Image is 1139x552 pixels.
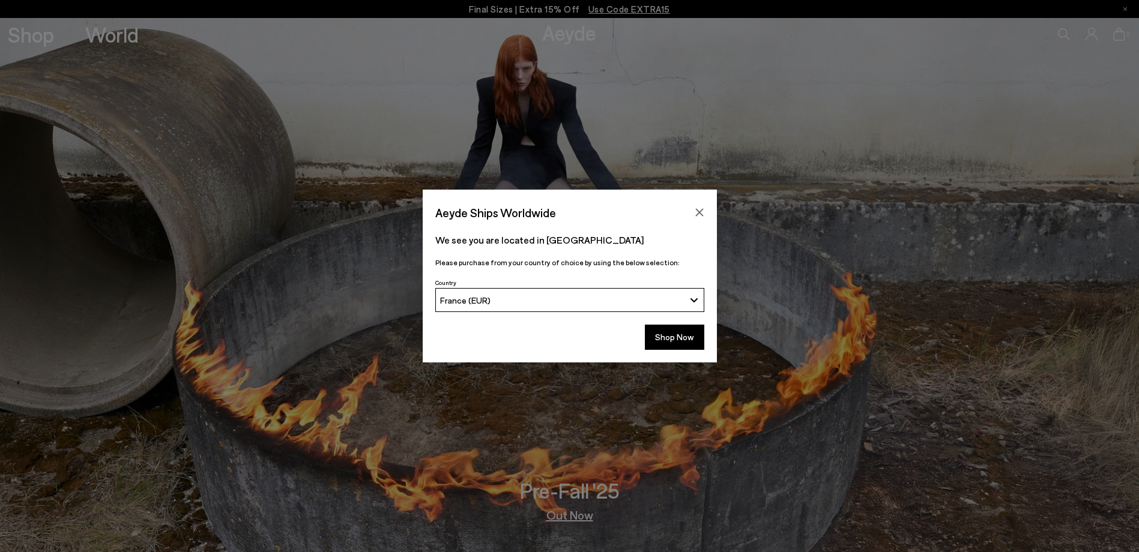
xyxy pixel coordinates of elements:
[440,295,491,305] span: France (EUR)
[435,233,704,247] p: We see you are located in [GEOGRAPHIC_DATA]
[435,257,704,268] p: Please purchase from your country of choice by using the below selection:
[645,325,704,350] button: Shop Now
[435,202,556,223] span: Aeyde Ships Worldwide
[690,203,708,221] button: Close
[435,279,456,286] span: Country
